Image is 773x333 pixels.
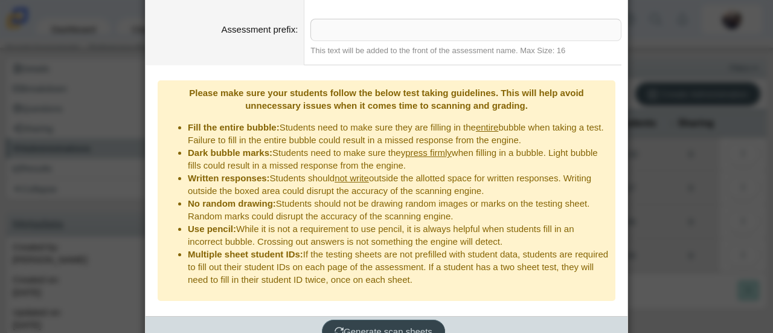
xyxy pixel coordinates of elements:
label: Assessment prefix [222,24,298,34]
b: Use pencil: [188,224,236,234]
u: entire [476,122,499,132]
li: Students need to make sure they are filling in the bubble when taking a test. Failure to fill in ... [188,121,609,146]
u: press firmly [405,147,452,158]
b: Multiple sheet student IDs: [188,249,303,259]
b: Fill the entire bubble: [188,122,280,132]
li: Students should not be drawing random images or marks on the testing sheet. Random marks could di... [188,197,609,222]
li: While it is not a requirement to use pencil, it is always helpful when students fill in an incorr... [188,222,609,248]
u: not write [335,173,369,183]
b: No random drawing: [188,198,276,209]
li: If the testing sheets are not prefilled with student data, students are required to fill out thei... [188,248,609,286]
li: Students need to make sure they when filling in a bubble. Light bubble fills could result in a mi... [188,146,609,172]
b: Please make sure your students follow the below test taking guidelines. This will help avoid unne... [189,88,583,111]
b: Dark bubble marks: [188,147,272,158]
div: This text will be added to the front of the assessment name. Max Size: 16 [310,45,621,57]
b: Written responses: [188,173,270,183]
li: Students should outside the allotted space for written responses. Writing outside the boxed area ... [188,172,609,197]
